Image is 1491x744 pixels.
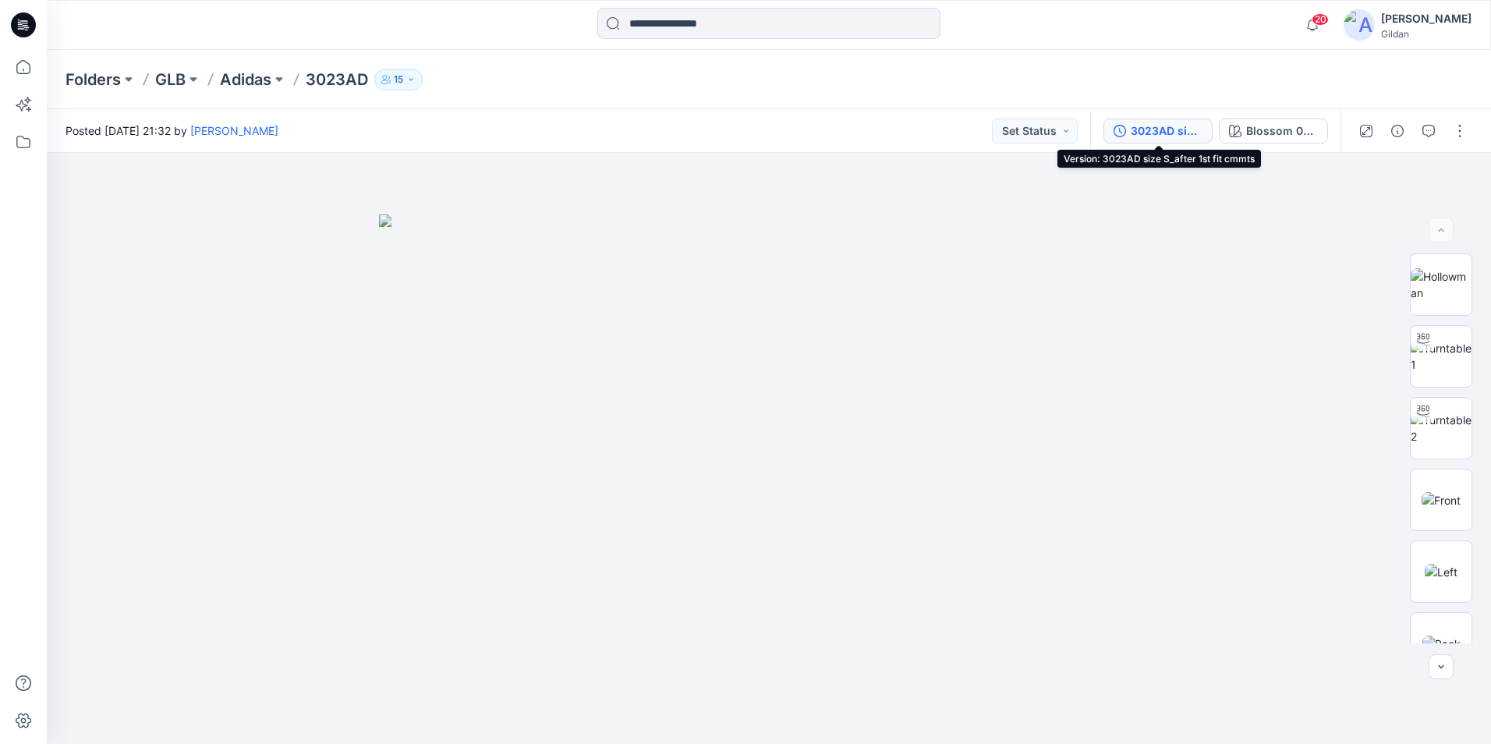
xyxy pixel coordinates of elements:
[394,71,403,88] p: 15
[1131,122,1202,140] div: 3023AD size S_after 1st fit cmmts
[379,214,1159,744] img: eyJhbGciOiJIUzI1NiIsImtpZCI6IjAiLCJzbHQiOiJzZXMiLCJ0eXAiOiJKV1QifQ.eyJkYXRhIjp7InR5cGUiOiJzdG9yYW...
[306,69,368,90] p: 3023AD
[1411,412,1472,445] img: Turntable 2
[1381,9,1472,28] div: [PERSON_NAME]
[374,69,423,90] button: 15
[1312,13,1329,26] span: 20
[1219,119,1328,143] button: Blossom 03D (Hex #F8BED6)
[1381,28,1472,40] div: Gildan
[1411,340,1472,373] img: Turntable 1
[66,69,121,90] a: Folders
[220,69,271,90] a: Adidas
[1344,9,1375,41] img: avatar
[1246,122,1318,140] div: Blossom 03D (Hex #F8BED6)
[66,122,278,139] span: Posted [DATE] 21:32 by
[1422,636,1461,652] img: Back
[1422,492,1461,508] img: Front
[190,124,278,137] a: [PERSON_NAME]
[1425,564,1457,580] img: Left
[1385,119,1410,143] button: Details
[1103,119,1213,143] button: 3023AD size S_after 1st fit cmmts
[155,69,186,90] a: GLB
[1411,268,1472,301] img: Hollowman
